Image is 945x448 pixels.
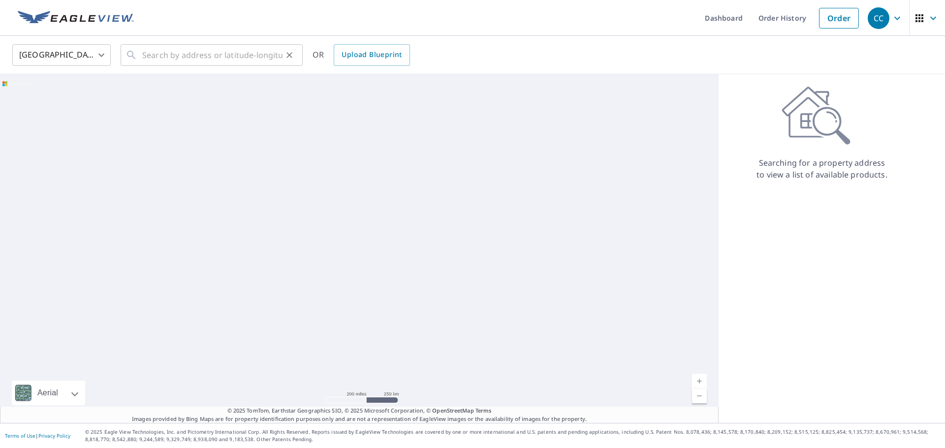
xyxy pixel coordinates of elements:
[819,8,859,29] a: Order
[5,432,35,439] a: Terms of Use
[475,407,492,414] a: Terms
[34,381,61,405] div: Aerial
[756,157,888,180] p: Searching for a property address to view a list of available products.
[334,44,409,66] a: Upload Blueprint
[85,428,940,443] p: © 2025 Eagle View Technologies, Inc. and Pictometry International Corp. All Rights Reserved. Repo...
[38,432,70,439] a: Privacy Policy
[5,433,70,439] p: |
[283,48,296,62] button: Clear
[692,374,707,388] a: Current Level 5, Zoom In
[227,407,492,415] span: © 2025 TomTom, Earthstar Geographics SIO, © 2025 Microsoft Corporation, ©
[12,381,85,405] div: Aerial
[432,407,473,414] a: OpenStreetMap
[142,41,283,69] input: Search by address or latitude-longitude
[313,44,410,66] div: OR
[692,388,707,403] a: Current Level 5, Zoom Out
[18,11,134,26] img: EV Logo
[12,41,111,69] div: [GEOGRAPHIC_DATA]
[342,49,402,61] span: Upload Blueprint
[868,7,889,29] div: CC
